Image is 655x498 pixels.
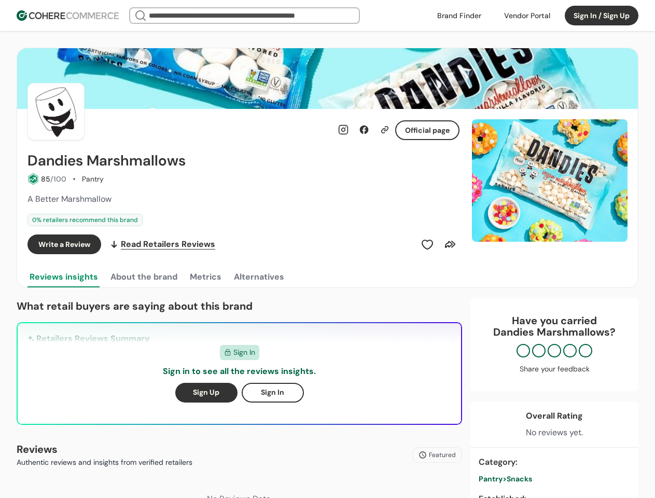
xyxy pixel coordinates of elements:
button: Metrics [188,267,224,287]
p: Authentic reviews and insights from verified retailers [17,457,192,468]
h2: Dandies Marshmallows [27,153,186,169]
span: Snacks [507,474,532,483]
a: Pantry>Snacks [479,474,630,485]
div: Share your feedback [481,364,628,375]
span: /100 [50,174,66,184]
button: Alternatives [232,267,286,287]
span: Pantry [479,474,503,483]
img: Brand cover image [17,48,638,109]
img: Slide 0 [472,119,628,242]
div: Category : [479,456,630,468]
span: Featured [429,450,456,460]
img: Brand Photo [27,83,85,140]
span: Sign In [233,347,255,358]
a: Read Retailers Reviews [109,234,215,254]
button: Sign In [242,383,304,403]
div: Slide 1 [472,119,628,242]
span: Read Retailers Reviews [121,238,215,251]
button: Sign In / Sign Up [565,6,638,25]
div: Overall Rating [526,410,583,422]
button: Sign Up [175,383,238,403]
p: Sign in to see all the reviews insights. [163,365,316,378]
div: Carousel [472,119,628,242]
button: Official page [395,120,459,140]
span: A Better Marshmallow [27,193,112,204]
span: > [503,474,507,483]
button: About the brand [108,267,179,287]
div: Have you carried [481,315,628,338]
p: What retail buyers are saying about this brand [17,298,462,314]
b: Reviews [17,442,58,456]
button: Write a Review [27,234,101,254]
div: 0 % retailers recommend this brand [27,214,143,226]
button: Reviews insights [27,267,100,287]
div: No reviews yet. [526,426,583,439]
span: 85 [41,174,50,184]
p: Dandies Marshmallows ? [481,326,628,338]
img: Cohere Logo [17,10,119,21]
div: Pantry [82,174,104,185]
